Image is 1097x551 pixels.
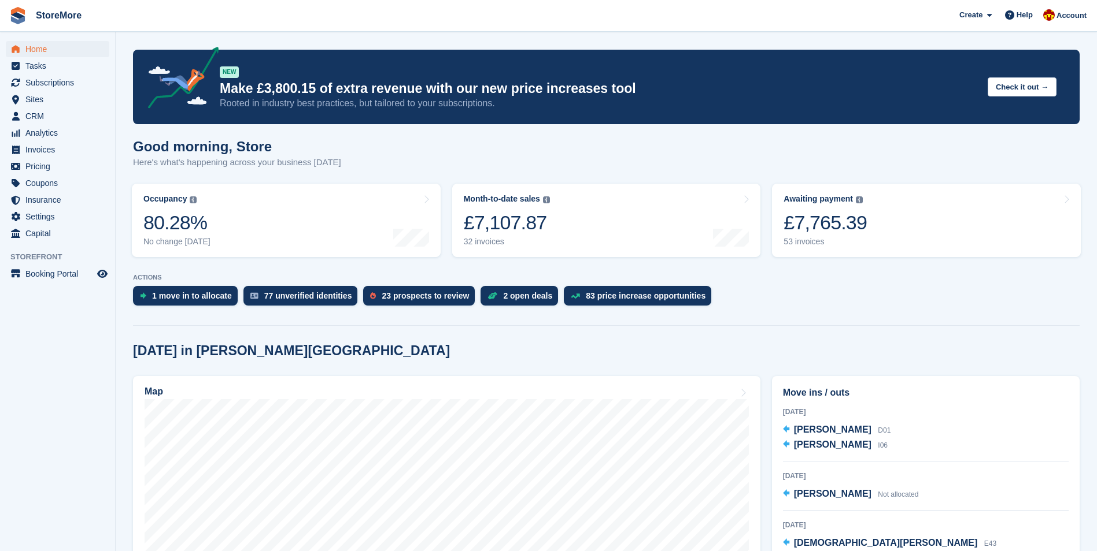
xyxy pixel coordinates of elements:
[140,292,146,299] img: move_ins_to_allocate_icon-fdf77a2bb77ea45bf5b3d319d69a93e2d87916cf1d5bf7949dd705db3b84f3ca.svg
[25,175,95,191] span: Coupons
[6,192,109,208] a: menu
[6,142,109,158] a: menu
[452,184,761,257] a: Month-to-date sales £7,107.87 32 invoices
[6,108,109,124] a: menu
[878,441,888,449] span: I06
[25,158,95,174] span: Pricing
[152,291,232,300] div: 1 move in to allocate
[133,343,450,359] h2: [DATE] in [PERSON_NAME][GEOGRAPHIC_DATA]
[543,196,550,203] img: icon-info-grey-7440780725fd019a000dd9b08b2336e03edf1995a4989e88bcd33f0948082b44.svg
[784,211,867,234] div: £7,765.39
[6,125,109,141] a: menu
[6,158,109,174] a: menu
[1017,9,1033,21] span: Help
[6,175,109,191] a: menu
[25,142,95,158] span: Invoices
[6,58,109,74] a: menu
[783,536,996,551] a: [DEMOGRAPHIC_DATA][PERSON_NAME] E43
[143,211,210,234] div: 80.28%
[984,539,996,548] span: E43
[138,47,219,113] img: price-adjustments-announcement-icon-8257ccfd72463d97f412b2fc003d46551f7dbcb40ab6d574587a9cd5c0d94...
[220,97,978,110] p: Rooted in industry best practices, but tailored to your subscriptions.
[772,184,1081,257] a: Awaiting payment £7,765.39 53 invoices
[794,489,871,498] span: [PERSON_NAME]
[464,194,540,204] div: Month-to-date sales
[250,292,258,299] img: verify_identity-adf6edd0f0f0b5bbfe63781bf79b02c33cf7c696d77639b501bdc392416b5a36.svg
[190,196,197,203] img: icon-info-grey-7440780725fd019a000dd9b08b2336e03edf1995a4989e88bcd33f0948082b44.svg
[783,386,1069,400] h2: Move ins / outs
[783,471,1069,481] div: [DATE]
[25,75,95,91] span: Subscriptions
[464,211,550,234] div: £7,107.87
[1043,9,1055,21] img: Store More Team
[95,267,109,281] a: Preview store
[6,41,109,57] a: menu
[487,292,497,300] img: deal-1b604bf984904fb50ccaf53a9ad4b4a5d6e5aea283cecdc64d6e3604feb123c2.svg
[959,9,983,21] span: Create
[370,292,376,299] img: prospect-51fa495bee0391a8d652442698ab0144808aea92771e9ea1ae160a38d050c398.svg
[25,125,95,141] span: Analytics
[503,291,552,300] div: 2 open deals
[571,293,580,299] img: price_increase_opportunities-93ffe204e8149a01c8c9dc8f82e8f89637d9d84a8eef4429ea346261dce0b2c0.svg
[9,7,27,24] img: stora-icon-8386f47178a22dfd0bd8f6a31ec36ba5ce8667c1dd55bd0f319d3a0aa187defe.svg
[220,66,239,78] div: NEW
[363,286,481,311] a: 23 prospects to review
[25,192,95,208] span: Insurance
[133,274,1080,281] p: ACTIONS
[382,291,469,300] div: 23 prospects to review
[586,291,706,300] div: 83 price increase opportunities
[6,266,109,282] a: menu
[143,237,210,247] div: No change [DATE]
[794,538,978,548] span: [DEMOGRAPHIC_DATA][PERSON_NAME]
[783,438,888,453] a: [PERSON_NAME] I06
[25,91,95,107] span: Sites
[133,286,243,311] a: 1 move in to allocate
[464,237,550,247] div: 32 invoices
[10,251,115,263] span: Storefront
[25,108,95,124] span: CRM
[6,209,109,225] a: menu
[6,75,109,91] a: menu
[264,291,352,300] div: 77 unverified identities
[783,423,891,438] a: [PERSON_NAME] D01
[25,266,95,282] span: Booking Portal
[794,440,871,449] span: [PERSON_NAME]
[6,225,109,241] a: menu
[133,139,341,154] h1: Good morning, Store
[145,386,163,397] h2: Map
[783,407,1069,417] div: [DATE]
[143,194,187,204] div: Occupancy
[564,286,717,311] a: 83 price increase opportunities
[856,196,863,203] img: icon-info-grey-7440780725fd019a000dd9b08b2336e03edf1995a4989e88bcd33f0948082b44.svg
[784,194,853,204] div: Awaiting payment
[133,156,341,169] p: Here's what's happening across your business [DATE]
[794,425,871,434] span: [PERSON_NAME]
[25,225,95,241] span: Capital
[220,80,978,97] p: Make £3,800.15 of extra revenue with our new price increases tool
[6,91,109,107] a: menu
[25,41,95,57] span: Home
[481,286,564,311] a: 2 open deals
[878,490,918,498] span: Not allocated
[878,426,891,434] span: D01
[1057,10,1087,21] span: Account
[25,58,95,74] span: Tasks
[25,209,95,225] span: Settings
[988,77,1057,96] button: Check it out →
[31,6,86,25] a: StoreMore
[132,184,441,257] a: Occupancy 80.28% No change [DATE]
[784,237,867,247] div: 53 invoices
[783,520,1069,530] div: [DATE]
[783,487,919,502] a: [PERSON_NAME] Not allocated
[243,286,364,311] a: 77 unverified identities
